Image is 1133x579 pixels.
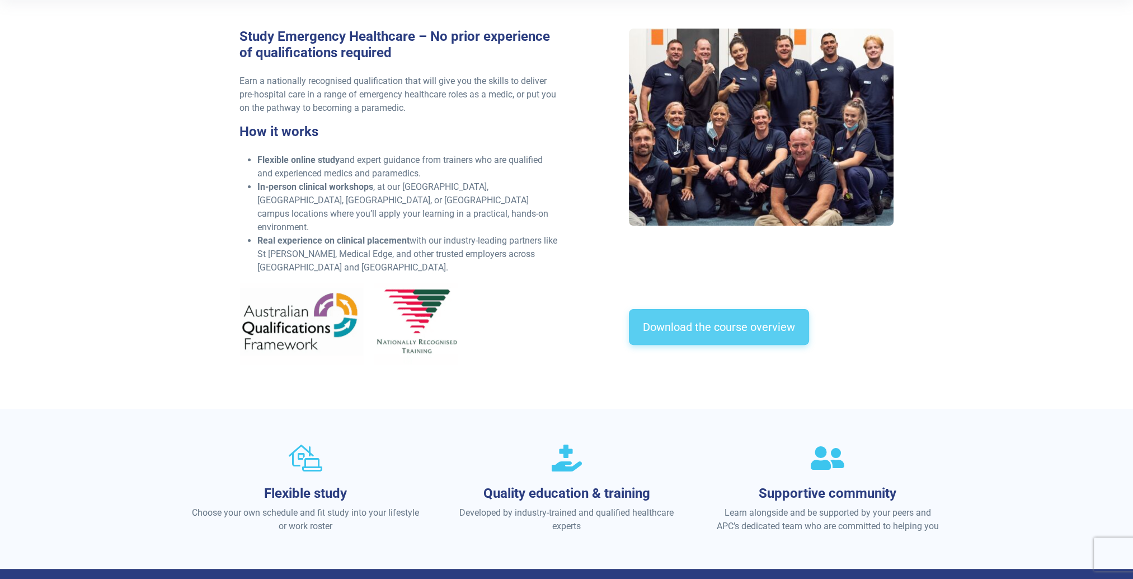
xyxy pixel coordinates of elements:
li: with our industry-leading partners like St [PERSON_NAME], Medical Edge, and other trusted employe... [257,234,560,274]
h3: Study Emergency Healthcare – No prior experience of qualifications required [239,29,560,61]
p: Choose your own schedule and fit study into your lifestyle or work roster [191,506,421,533]
strong: Real experience on clinical placement [257,235,410,246]
h3: Quality education & training [452,485,681,502]
strong: Flexible online study [257,155,340,165]
h3: How it works [239,124,560,140]
p: Developed by industry-trained and qualified healthcare experts [452,506,681,533]
a: Download the course overview [629,309,809,345]
h3: Flexible study [191,485,421,502]
li: , at our [GEOGRAPHIC_DATA], [GEOGRAPHIC_DATA], [GEOGRAPHIC_DATA], or [GEOGRAPHIC_DATA] campus loc... [257,180,560,234]
strong: In-person clinical workshops [257,181,373,192]
iframe: EmbedSocial Universal Widget [629,248,894,305]
h3: Supportive community [713,485,943,502]
li: and expert guidance from trainers who are qualified and experienced medics and paramedics. [257,153,560,180]
p: Learn alongside and be supported by your peers and APC’s dedicated team who are committed to help... [713,506,943,533]
p: Earn a nationally recognised qualification that will give you the skills to deliver pre-hospital ... [239,74,560,115]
